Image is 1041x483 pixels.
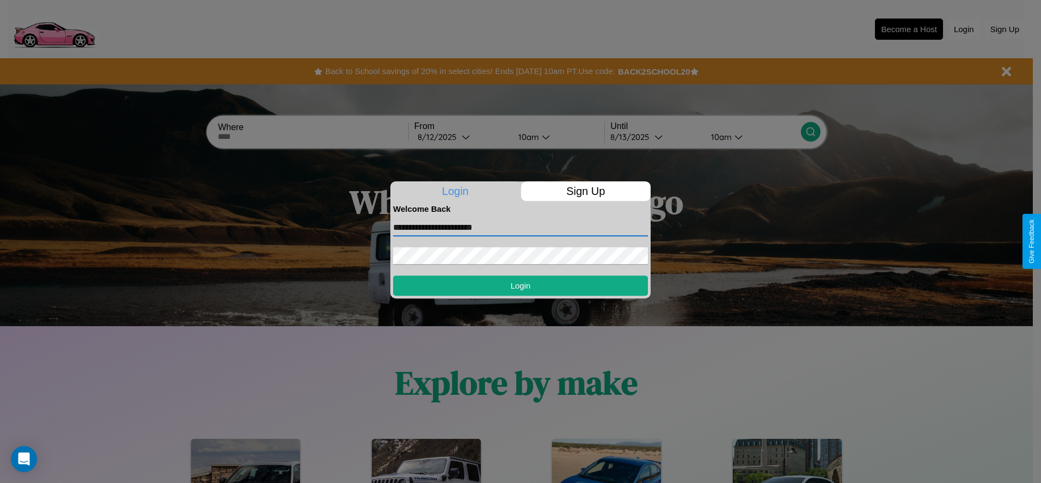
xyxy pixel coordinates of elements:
[393,276,648,296] button: Login
[11,446,37,472] div: Open Intercom Messenger
[393,204,648,213] h4: Welcome Back
[390,181,520,201] p: Login
[521,181,651,201] p: Sign Up
[1028,219,1036,264] div: Give Feedback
